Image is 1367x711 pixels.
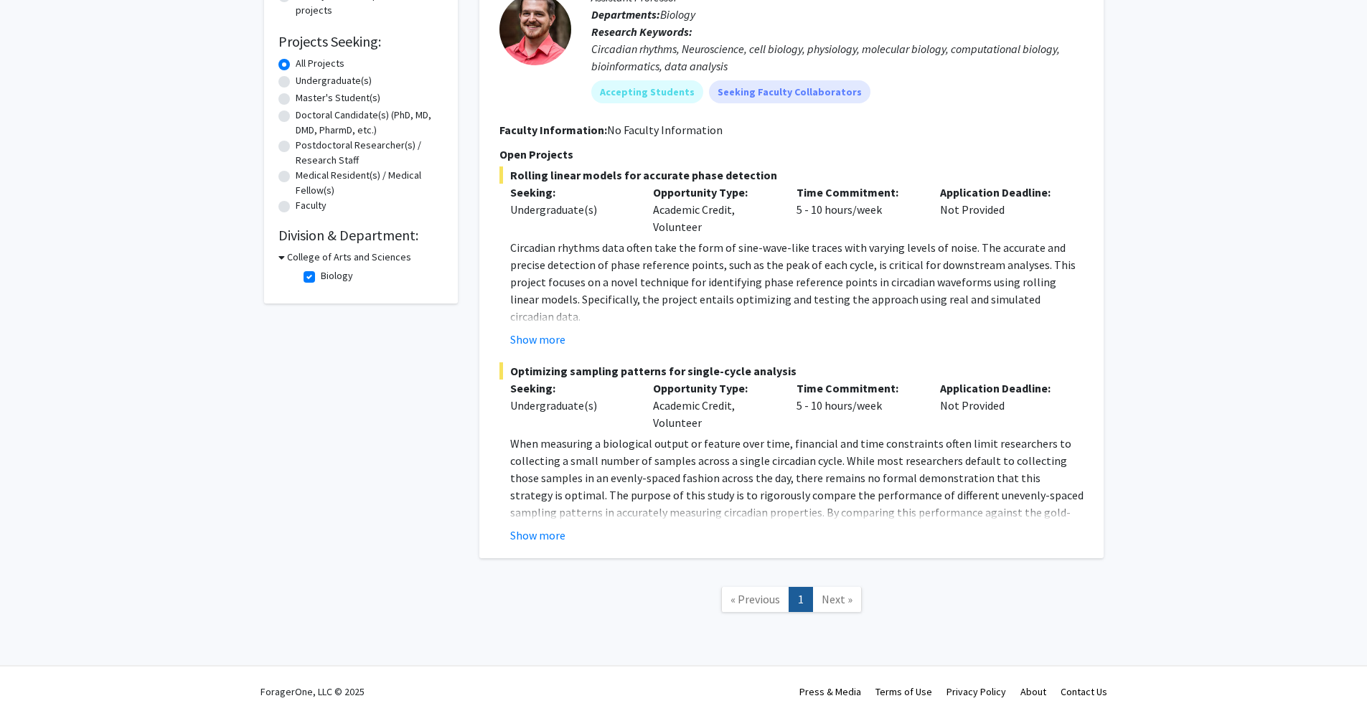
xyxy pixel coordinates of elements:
span: No Faculty Information [607,123,723,137]
span: Rolling linear models for accurate phase detection [499,166,1084,184]
label: Medical Resident(s) / Medical Fellow(s) [296,168,443,198]
h3: College of Arts and Sciences [287,250,411,265]
b: Research Keywords: [591,24,692,39]
label: All Projects [296,56,344,71]
div: Academic Credit, Volunteer [642,380,786,431]
div: Academic Credit, Volunteer [642,184,786,235]
p: Application Deadline: [940,380,1062,397]
p: Application Deadline: [940,184,1062,201]
a: Next Page [812,587,862,612]
p: Time Commitment: [797,184,919,201]
div: Circadian rhythms, Neuroscience, cell biology, physiology, molecular biology, computational biolo... [591,40,1084,75]
a: Previous Page [721,587,789,612]
span: Biology [660,7,695,22]
iframe: Chat [11,646,61,700]
label: Biology [321,268,353,283]
label: Faculty [296,198,327,213]
a: About [1020,685,1046,698]
label: Undergraduate(s) [296,73,372,88]
span: « Previous [731,592,780,606]
p: Seeking: [510,380,632,397]
b: Departments: [591,7,660,22]
p: Open Projects [499,146,1084,163]
a: Contact Us [1061,685,1107,698]
a: Privacy Policy [946,685,1006,698]
div: Not Provided [929,380,1073,431]
a: Terms of Use [875,685,932,698]
div: Undergraduate(s) [510,201,632,218]
nav: Page navigation [479,573,1104,631]
a: Press & Media [799,685,861,698]
label: Master's Student(s) [296,90,380,105]
span: Optimizing sampling patterns for single-cycle analysis [499,362,1084,380]
button: Show more [510,527,565,544]
p: Time Commitment: [797,380,919,397]
p: Opportunity Type: [653,184,775,201]
p: Seeking: [510,184,632,201]
label: Postdoctoral Researcher(s) / Research Staff [296,138,443,168]
a: 1 [789,587,813,612]
div: 5 - 10 hours/week [786,380,929,431]
mat-chip: Seeking Faculty Collaborators [709,80,870,103]
b: Faculty Information: [499,123,607,137]
p: Opportunity Type: [653,380,775,397]
label: Doctoral Candidate(s) (PhD, MD, DMD, PharmD, etc.) [296,108,443,138]
div: Not Provided [929,184,1073,235]
span: Next » [822,592,852,606]
mat-chip: Accepting Students [591,80,703,103]
button: Show more [510,331,565,348]
h2: Division & Department: [278,227,443,244]
h2: Projects Seeking: [278,33,443,50]
p: Circadian rhythms data often take the form of sine-wave-like traces with varying levels of noise.... [510,239,1084,325]
div: Undergraduate(s) [510,397,632,414]
div: 5 - 10 hours/week [786,184,929,235]
p: When measuring a biological output or feature over time, financial and time constraints often lim... [510,435,1084,538]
